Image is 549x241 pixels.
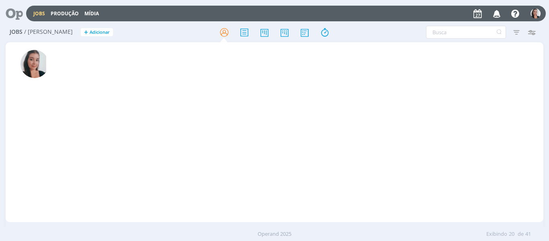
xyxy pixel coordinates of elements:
[33,10,45,17] a: Jobs
[20,50,49,78] img: C
[24,29,73,35] span: / [PERSON_NAME]
[518,230,524,238] span: de
[51,10,79,17] a: Produção
[509,230,514,238] span: 20
[426,26,506,39] input: Busca
[525,230,531,238] span: 41
[10,29,23,35] span: Jobs
[48,10,81,17] button: Produção
[31,10,47,17] button: Jobs
[82,10,101,17] button: Mídia
[531,8,541,19] img: C
[486,230,507,238] span: Exibindo
[84,28,88,37] span: +
[84,10,99,17] a: Mídia
[81,28,113,37] button: +Adicionar
[90,30,110,35] span: Adicionar
[530,6,541,21] button: C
